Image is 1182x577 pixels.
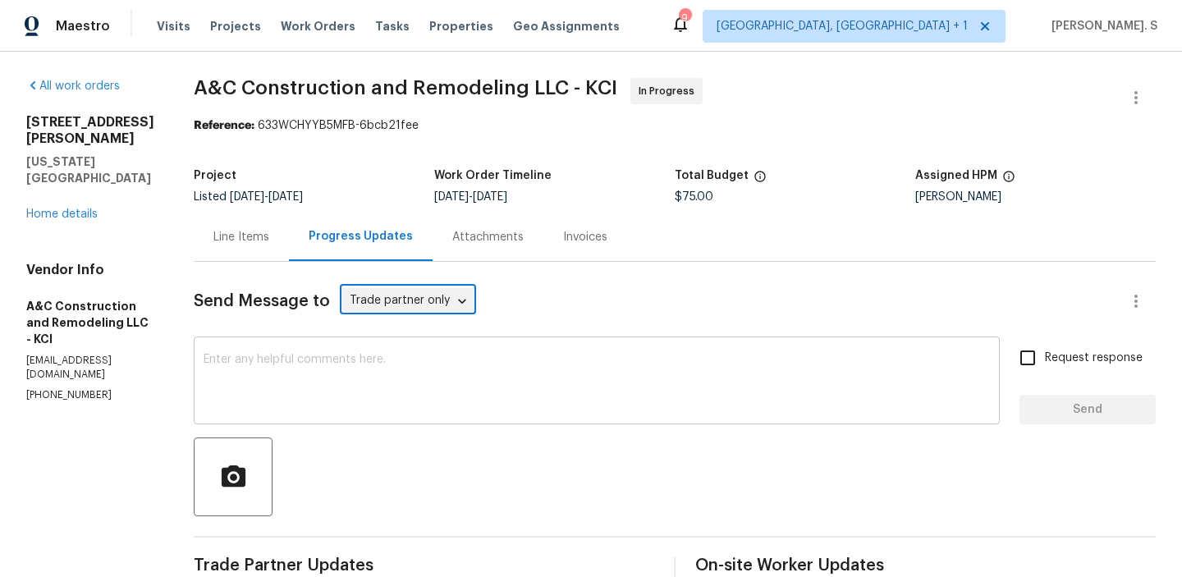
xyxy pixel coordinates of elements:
[434,170,552,181] h5: Work Order Timeline
[915,191,1156,203] div: [PERSON_NAME]
[429,18,493,34] span: Properties
[563,229,607,245] div: Invoices
[679,10,690,26] div: 9
[281,18,355,34] span: Work Orders
[639,83,701,99] span: In Progress
[675,170,749,181] h5: Total Budget
[754,170,767,191] span: The total cost of line items that have been proposed by Opendoor. This sum includes line items th...
[194,293,330,309] span: Send Message to
[513,18,620,34] span: Geo Assignments
[230,191,264,203] span: [DATE]
[26,354,154,382] p: [EMAIL_ADDRESS][DOMAIN_NAME]
[717,18,968,34] span: [GEOGRAPHIC_DATA], [GEOGRAPHIC_DATA] + 1
[26,208,98,220] a: Home details
[434,191,507,203] span: -
[340,288,476,315] div: Trade partner only
[194,117,1156,134] div: 633WCHYYB5MFB-6bcb21fee
[434,191,469,203] span: [DATE]
[375,21,410,32] span: Tasks
[452,229,524,245] div: Attachments
[157,18,190,34] span: Visits
[1045,18,1157,34] span: [PERSON_NAME]. S
[309,228,413,245] div: Progress Updates
[213,229,269,245] div: Line Items
[26,114,154,147] h2: [STREET_ADDRESS][PERSON_NAME]
[915,170,997,181] h5: Assigned HPM
[695,557,1156,574] span: On-site Worker Updates
[26,262,154,278] h4: Vendor Info
[268,191,303,203] span: [DATE]
[473,191,507,203] span: [DATE]
[194,170,236,181] h5: Project
[230,191,303,203] span: -
[26,153,154,186] h5: [US_STATE][GEOGRAPHIC_DATA]
[194,191,303,203] span: Listed
[675,191,713,203] span: $75.00
[1002,170,1015,191] span: The hpm assigned to this work order.
[194,557,654,574] span: Trade Partner Updates
[1045,350,1143,367] span: Request response
[26,298,154,347] h5: A&C Construction and Remodeling LLC - KCI
[194,120,254,131] b: Reference:
[26,80,120,92] a: All work orders
[210,18,261,34] span: Projects
[26,388,154,402] p: [PHONE_NUMBER]
[194,78,617,98] span: A&C Construction and Remodeling LLC - KCI
[56,18,110,34] span: Maestro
